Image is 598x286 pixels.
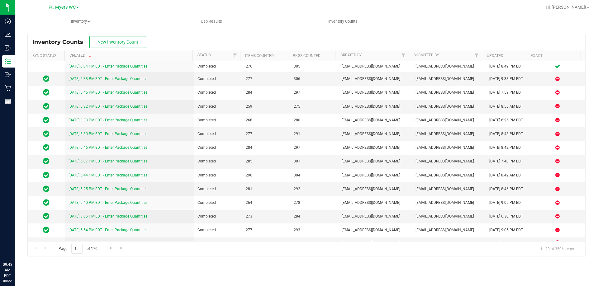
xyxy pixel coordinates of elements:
span: [EMAIL_ADDRESS][DOMAIN_NAME] [342,131,408,137]
span: [EMAIL_ADDRESS][DOMAIN_NAME] [342,172,408,178]
a: [DATE] 5:45 PM EDT - Enter Package Quantities [69,90,147,95]
span: 290 [246,172,286,178]
div: [DATE] 6:26 PM EDT [489,117,526,123]
span: In Sync [43,226,50,234]
span: [EMAIL_ADDRESS][DOMAIN_NAME] [342,76,408,82]
span: [EMAIL_ADDRESS][DOMAIN_NAME] [415,131,482,137]
a: Created By [340,53,362,57]
span: Completed [197,117,238,123]
span: In Sync [43,129,50,138]
span: 306 [294,76,334,82]
span: [EMAIL_ADDRESS][DOMAIN_NAME] [415,104,482,110]
span: 296 [294,240,334,246]
a: [DATE] 5:38 PM EDT - Enter Package Quantities [69,77,147,81]
span: [EMAIL_ADDRESS][DOMAIN_NAME] [415,172,482,178]
span: [EMAIL_ADDRESS][DOMAIN_NAME] [342,158,408,164]
span: 259 [246,104,286,110]
a: [DATE] 5:46 PM EDT - Enter Package Quantities [69,145,147,150]
div: [DATE] 8:42 AM EDT [489,172,526,178]
span: 278 [294,200,334,206]
inline-svg: Reports [5,98,11,105]
span: [EMAIL_ADDRESS][DOMAIN_NAME] [415,158,482,164]
span: 1 - 20 of 3506 items [535,244,579,253]
span: 273 [246,213,286,219]
span: In Sync [43,212,50,221]
div: [DATE] 8:46 PM EDT [489,186,526,192]
span: [EMAIL_ADDRESS][DOMAIN_NAME] [415,145,482,151]
span: [EMAIL_ADDRESS][DOMAIN_NAME] [415,76,482,82]
span: 281 [246,186,286,192]
a: [DATE] 3:06 PM EDT - Enter Package Quantities [69,214,147,218]
span: Inventory [15,19,146,24]
p: 09:43 AM EDT [3,262,12,279]
input: 1 [71,244,83,254]
p: 08/22 [3,279,12,283]
span: Completed [197,63,238,69]
span: 284 [246,145,286,151]
span: [EMAIL_ADDRESS][DOMAIN_NAME] [342,240,408,246]
a: Inventory Counts [277,15,408,28]
span: 297 [294,145,334,151]
span: 275 [294,104,334,110]
span: Completed [197,186,238,192]
div: [DATE] 8:48 PM EDT [489,131,526,137]
a: [DATE] 5:44 PM EDT - Enter Package Quantities [69,173,147,177]
span: [EMAIL_ADDRESS][DOMAIN_NAME] [415,90,482,96]
inline-svg: Inventory [5,58,11,64]
span: [EMAIL_ADDRESS][DOMAIN_NAME] [415,63,482,69]
inline-svg: Inbound [5,45,11,51]
span: In Sync [43,143,50,152]
span: [EMAIL_ADDRESS][DOMAIN_NAME] [415,227,482,233]
span: 284 [294,213,334,219]
span: 285 [246,158,286,164]
span: 304 [294,172,334,178]
span: [EMAIL_ADDRESS][DOMAIN_NAME] [342,227,408,233]
span: New Inventory Count [97,40,138,45]
span: [EMAIL_ADDRESS][DOMAIN_NAME] [415,200,482,206]
span: 268 [246,117,286,123]
span: [EMAIL_ADDRESS][DOMAIN_NAME] [342,200,408,206]
span: 293 [294,227,334,233]
a: [DATE] 5:54 PM EDT - Enter Package Quantities [69,228,147,232]
a: Created [69,53,93,58]
span: 284 [246,90,286,96]
span: Completed [197,213,238,219]
span: 297 [294,90,334,96]
span: 277 [246,131,286,137]
a: [DATE] 5:40 PM EDT - Enter Package Quantities [69,200,147,205]
inline-svg: Outbound [5,72,11,78]
div: [DATE] 9:05 PM EDT [489,200,526,206]
span: 291 [294,131,334,137]
a: [DATE] 6:04 PM EDT - Enter Package Quantities [69,64,147,68]
span: [EMAIL_ADDRESS][DOMAIN_NAME] [342,186,408,192]
a: [DATE] 3:33 PM EDT - Enter Package Quantities [69,118,147,122]
iframe: Resource center unread badge [18,235,26,243]
span: 280 [294,117,334,123]
span: Completed [197,90,238,96]
span: 305 [294,63,334,69]
span: 264 [246,200,286,206]
span: [EMAIL_ADDRESS][DOMAIN_NAME] [342,145,408,151]
span: [EMAIL_ADDRESS][DOMAIN_NAME] [415,117,482,123]
span: [EMAIL_ADDRESS][DOMAIN_NAME] [415,213,482,219]
span: Completed [197,76,238,82]
span: 276 [246,63,286,69]
span: In Sync [43,74,50,83]
a: Updated [487,54,503,58]
a: Inventory [15,15,146,28]
a: [DATE] 5:30 PM EDT - Enter Package Quantities [69,132,147,136]
inline-svg: Analytics [5,31,11,38]
span: In Sync [43,116,50,124]
span: In Sync [43,185,50,193]
a: Sync Status [32,54,56,58]
span: Ft. Myers WC [49,5,76,10]
div: [DATE] 7:59 PM EDT [489,90,526,96]
span: In Sync [43,102,50,111]
span: Completed [197,172,238,178]
a: Pkgs Counted [293,54,320,58]
span: [EMAIL_ADDRESS][DOMAIN_NAME] [342,104,408,110]
div: [DATE] 8:49 PM EDT [489,63,526,69]
span: Completed [197,200,238,206]
button: New Inventory Count [89,36,146,48]
span: [EMAIL_ADDRESS][DOMAIN_NAME] [342,90,408,96]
